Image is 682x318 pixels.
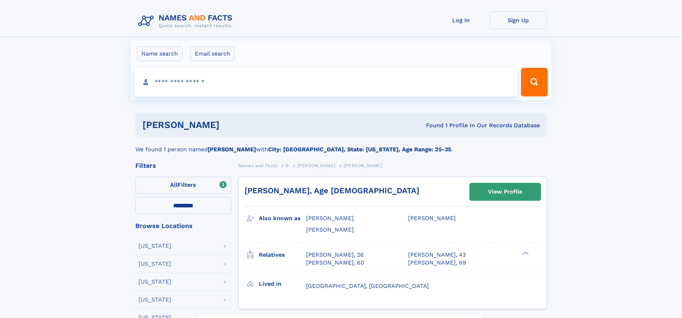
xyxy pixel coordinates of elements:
[297,163,335,168] span: [PERSON_NAME]
[408,259,466,267] a: [PERSON_NAME], 69
[238,161,278,170] a: Names and Facts
[135,11,238,31] img: Logo Names and Facts
[297,161,335,170] a: [PERSON_NAME]
[488,184,522,200] div: View Profile
[135,177,231,194] label: Filters
[190,46,235,61] label: Email search
[135,68,518,96] input: search input
[135,137,547,154] div: We found 1 person named with .
[208,146,256,153] b: [PERSON_NAME]
[521,68,547,96] button: Search Button
[139,243,171,249] div: [US_STATE]
[135,223,231,229] div: Browse Locations
[306,259,364,267] a: [PERSON_NAME], 60
[259,212,306,224] h3: Also known as
[490,11,547,29] a: Sign Up
[306,215,354,222] span: [PERSON_NAME]
[521,251,529,255] div: ❯
[135,162,231,169] div: Filters
[408,251,466,259] a: [PERSON_NAME], 43
[432,11,490,29] a: Log In
[139,297,171,303] div: [US_STATE]
[408,215,456,222] span: [PERSON_NAME]
[286,161,289,170] a: D
[344,163,382,168] span: [PERSON_NAME]
[323,122,540,129] div: Found 1 Profile In Our Records Database
[268,146,451,153] b: City: [GEOGRAPHIC_DATA], State: [US_STATE], Age Range: 25-35
[259,249,306,261] h3: Relatives
[306,226,354,233] span: [PERSON_NAME]
[245,186,419,195] a: [PERSON_NAME], Age [DEMOGRAPHIC_DATA]
[139,261,171,267] div: [US_STATE]
[306,283,429,289] span: [GEOGRAPHIC_DATA], [GEOGRAPHIC_DATA]
[142,120,323,129] h1: [PERSON_NAME]
[137,46,183,61] label: Name search
[139,279,171,285] div: [US_STATE]
[306,251,364,259] a: [PERSON_NAME], 26
[286,163,289,168] span: D
[170,181,178,188] span: All
[470,183,541,200] a: View Profile
[259,278,306,290] h3: Lived in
